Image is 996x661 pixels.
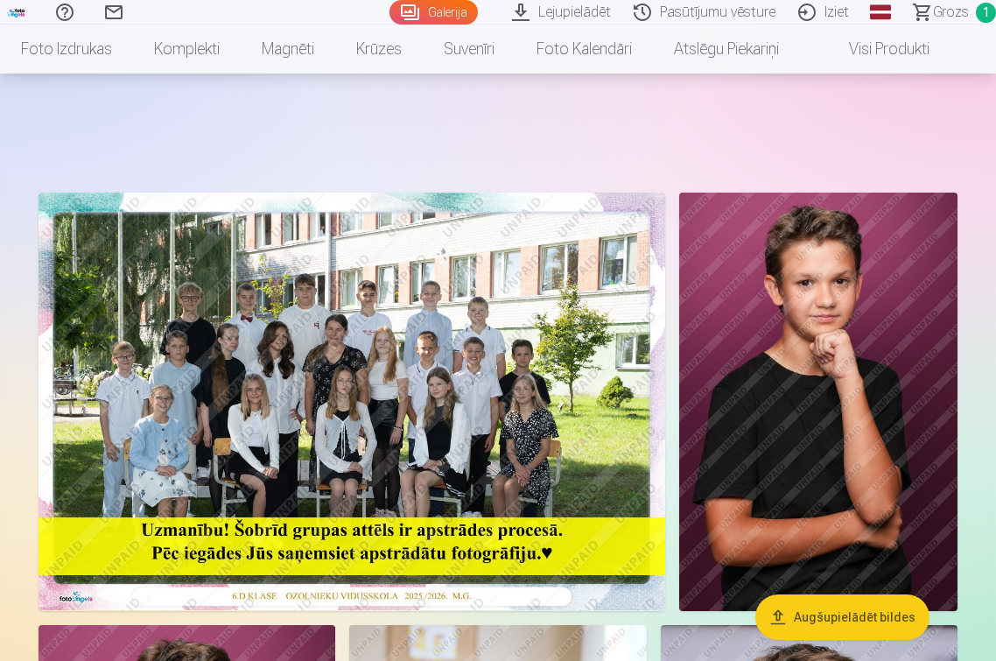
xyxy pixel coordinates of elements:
[335,25,423,74] a: Krūzes
[755,594,929,640] button: Augšupielādēt bildes
[976,3,996,23] span: 1
[133,25,241,74] a: Komplekti
[516,25,653,74] a: Foto kalendāri
[933,2,969,23] span: Grozs
[653,25,800,74] a: Atslēgu piekariņi
[241,25,335,74] a: Magnēti
[423,25,516,74] a: Suvenīri
[800,25,950,74] a: Visi produkti
[7,7,26,18] img: /fa1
